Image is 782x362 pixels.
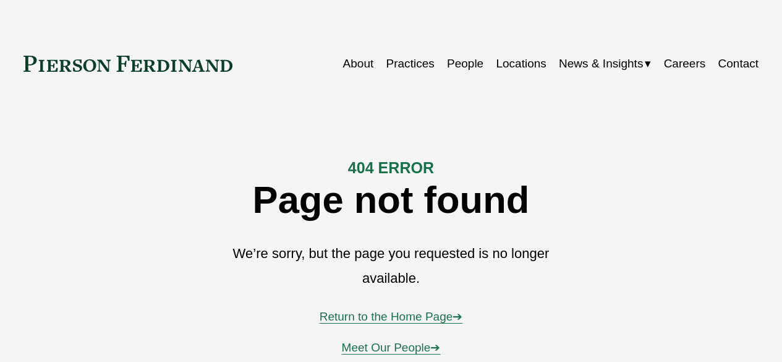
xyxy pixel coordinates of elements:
a: Careers [664,52,706,75]
strong: 404 ERROR [348,159,434,176]
a: folder dropdown [559,52,651,75]
span: ➔ [430,341,440,354]
a: People [447,52,483,75]
span: ➔ [453,310,462,323]
a: Return to the Home Page➔ [320,310,463,323]
span: News & Insights [559,53,643,74]
a: Contact [718,52,759,75]
a: Meet Our People➔ [342,341,441,354]
h1: Page not found [146,178,636,222]
a: Practices [386,52,435,75]
a: Locations [496,52,546,75]
p: We’re sorry, but the page you requested is no longer available. [207,241,575,290]
a: About [343,52,374,75]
